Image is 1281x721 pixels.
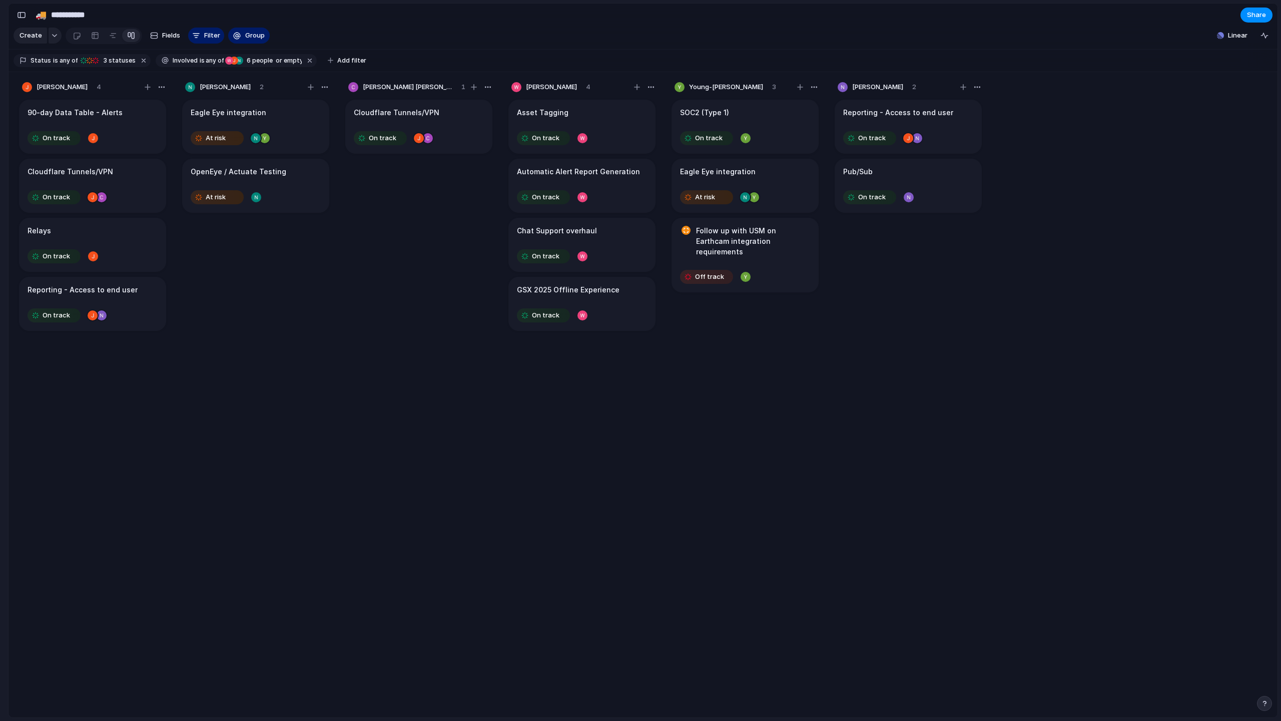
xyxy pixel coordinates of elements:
button: Fields [146,28,184,44]
div: OpenEye / Actuate TestingAt risk [182,159,329,213]
span: any of [205,56,224,65]
button: On track [678,130,736,146]
div: 🚚 [36,8,47,22]
span: On track [532,192,559,202]
button: 3 statuses [79,55,138,66]
button: On track [25,130,83,146]
span: On track [532,133,559,143]
span: [PERSON_NAME] [852,82,903,92]
button: On track [514,130,572,146]
span: Filter [204,31,220,41]
button: Create [14,28,47,44]
span: On track [43,192,70,202]
button: At risk [678,189,736,205]
span: On track [532,310,559,320]
div: Reporting - Access to end userOn track [835,100,982,154]
h1: Cloudflare Tunnels/VPN [28,166,113,177]
button: On track [25,189,83,205]
span: Off track [695,272,724,282]
span: On track [43,310,70,320]
span: 4 [97,82,101,92]
button: 6 peopleor empty [225,55,304,66]
span: is [53,56,58,65]
button: On track [25,248,83,264]
div: Pub/SubOn track [835,159,982,213]
span: On track [43,133,70,143]
h1: Reporting - Access to end user [28,284,138,295]
div: SOC2 (Type 1)On track [672,100,819,154]
div: 90-day Data Table - AlertsOn track [19,100,166,154]
span: On track [369,133,396,143]
span: Create [20,31,42,41]
h1: Cloudflare Tunnels/VPN [354,107,439,118]
span: 1 [461,82,465,92]
button: Add filter [322,54,372,68]
span: Add filter [337,56,366,65]
button: On track [514,189,572,205]
button: 🚚 [33,7,49,23]
div: Cloudflare Tunnels/VPNOn track [19,159,166,213]
span: Linear [1228,31,1247,41]
span: 3 [101,57,109,64]
span: Status [31,56,51,65]
span: people [244,56,273,65]
span: any of [58,56,78,65]
button: On track [841,189,899,205]
span: 6 [244,57,252,64]
span: 3 [772,82,776,92]
button: Off track [678,269,736,285]
h1: SOC2 (Type 1) [680,107,729,118]
div: Automatic Alert Report GenerationOn track [508,159,656,213]
span: is [200,56,205,65]
span: On track [532,251,559,261]
div: Asset TaggingOn track [508,100,656,154]
h1: OpenEye / Actuate Testing [191,166,286,177]
button: Share [1240,8,1272,23]
h1: Follow up with USM on Earthcam integration requirements [696,225,810,257]
button: On track [514,248,572,264]
h1: GSX 2025 Offline Experience [517,284,619,295]
h1: Eagle Eye integration [191,107,266,118]
span: [PERSON_NAME] [200,82,251,92]
span: Involved [173,56,198,65]
span: Share [1247,10,1266,20]
div: GSX 2025 Offline ExperienceOn track [508,277,656,331]
span: 2 [912,82,916,92]
span: At risk [695,192,715,202]
h1: Automatic Alert Report Generation [517,166,640,177]
h1: Pub/Sub [843,166,873,177]
div: Cloudflare Tunnels/VPNOn track [345,100,492,154]
button: isany of [51,55,80,66]
h1: Reporting - Access to end user [843,107,953,118]
h1: 90-day Data Table - Alerts [28,107,123,118]
span: or empty [274,56,302,65]
span: Young-[PERSON_NAME] [689,82,763,92]
div: RelaysOn track [19,218,166,272]
span: 2 [260,82,264,92]
h1: Asset Tagging [517,107,568,118]
div: Reporting - Access to end userOn track [19,277,166,331]
span: 4 [586,82,590,92]
button: At risk [188,130,246,146]
span: [PERSON_NAME] [PERSON_NAME] [363,82,452,92]
button: On track [25,307,83,323]
span: On track [43,251,70,261]
span: On track [858,133,886,143]
button: On track [841,130,899,146]
div: Follow up with USM on Earthcam integration requirementsOff track [672,218,819,292]
span: At risk [206,133,226,143]
button: isany of [198,55,226,66]
button: Filter [188,28,224,44]
button: Group [228,28,270,44]
div: Chat Support overhaulOn track [508,218,656,272]
div: Eagle Eye integrationAt risk [672,159,819,213]
button: Linear [1213,28,1251,43]
span: [PERSON_NAME] [37,82,88,92]
div: Eagle Eye integrationAt risk [182,100,329,154]
span: [PERSON_NAME] [526,82,577,92]
span: On track [858,192,886,202]
h1: Relays [28,225,51,236]
span: Fields [162,31,180,41]
button: On track [351,130,409,146]
span: On track [695,133,723,143]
